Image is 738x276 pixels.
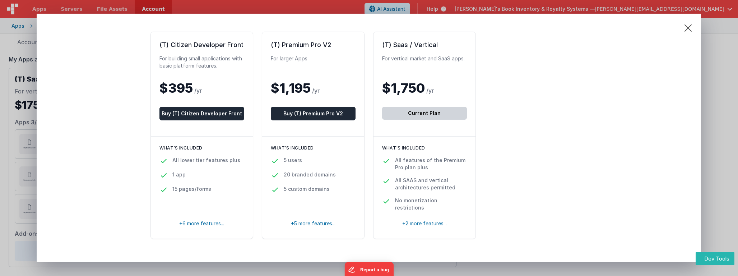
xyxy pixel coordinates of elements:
button: Buy (T) Premium Pro V2 [271,107,356,120]
h3: What's included [159,145,244,151]
p: +5 more features... [271,214,356,227]
h3: What's included [382,145,467,151]
span: $1,195 [271,80,311,96]
p: +2 more features... [382,214,467,227]
p: 20 branded domains [284,171,336,178]
p: 15 pages/forms [172,185,211,193]
button: Dev Tools [696,252,734,265]
span: /yr [312,87,320,94]
p: 1 app [172,171,186,178]
h2: (T) Premium Pro V2 [271,41,356,49]
h3: What's included [271,145,356,151]
p: All SAAS and vertical architectures permitted [395,177,467,191]
p: All features of the Premium Pro plan plus [395,157,467,171]
button: Current Plan [382,107,467,120]
h2: (T) Saas / Vertical [382,41,467,49]
p: For larger Apps [271,55,356,69]
span: /yr [426,87,434,94]
span: $1,750 [382,80,425,96]
button: Buy (T) Citizen Developer Front [159,107,244,120]
h2: (T) Citizen Developer Front [159,41,244,49]
p: No monetization restrictions [395,197,467,211]
span: /yr [194,87,202,94]
p: For building small applications with basic platform features. [159,55,244,69]
span: $395 [159,80,193,96]
p: 5 users [284,157,302,164]
p: 5 custom domains [284,185,330,193]
p: For vertical market and SaaS apps. [382,55,467,69]
p: +6 more features... [159,214,244,227]
p: All lower tier features plus [172,157,240,164]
